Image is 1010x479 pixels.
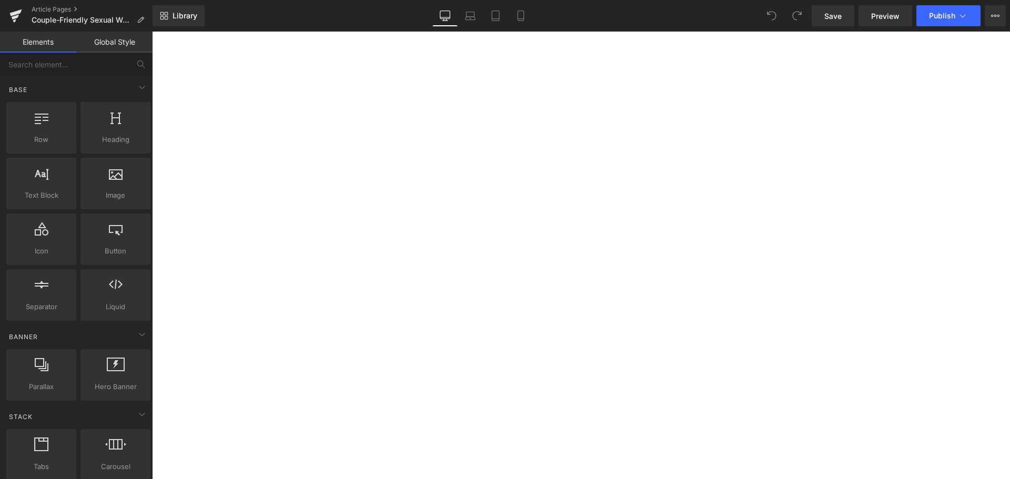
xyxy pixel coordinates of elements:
[32,5,153,14] a: Article Pages
[173,11,197,21] span: Library
[985,5,1006,26] button: More
[84,301,147,312] span: Liquid
[483,5,508,26] a: Tablet
[76,32,153,53] a: Global Style
[916,5,981,26] button: Publish
[84,381,147,392] span: Hero Banner
[458,5,483,26] a: Laptop
[786,5,807,26] button: Redo
[9,461,73,472] span: Tabs
[871,11,900,22] span: Preview
[9,190,73,201] span: Text Block
[858,5,912,26] a: Preview
[432,5,458,26] a: Desktop
[9,134,73,145] span: Row
[9,381,73,392] span: Parallax
[8,412,34,422] span: Stack
[84,190,147,201] span: Image
[32,16,133,24] span: Couple-Friendly Sexual Wellness Products You Should Try: The Ultimate Guide
[508,5,533,26] a: Mobile
[824,11,842,22] span: Save
[8,332,39,342] span: Banner
[8,85,28,95] span: Base
[9,246,73,257] span: Icon
[84,461,147,472] span: Carousel
[84,246,147,257] span: Button
[761,5,782,26] button: Undo
[153,5,205,26] a: New Library
[929,12,955,20] span: Publish
[84,134,147,145] span: Heading
[9,301,73,312] span: Separator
